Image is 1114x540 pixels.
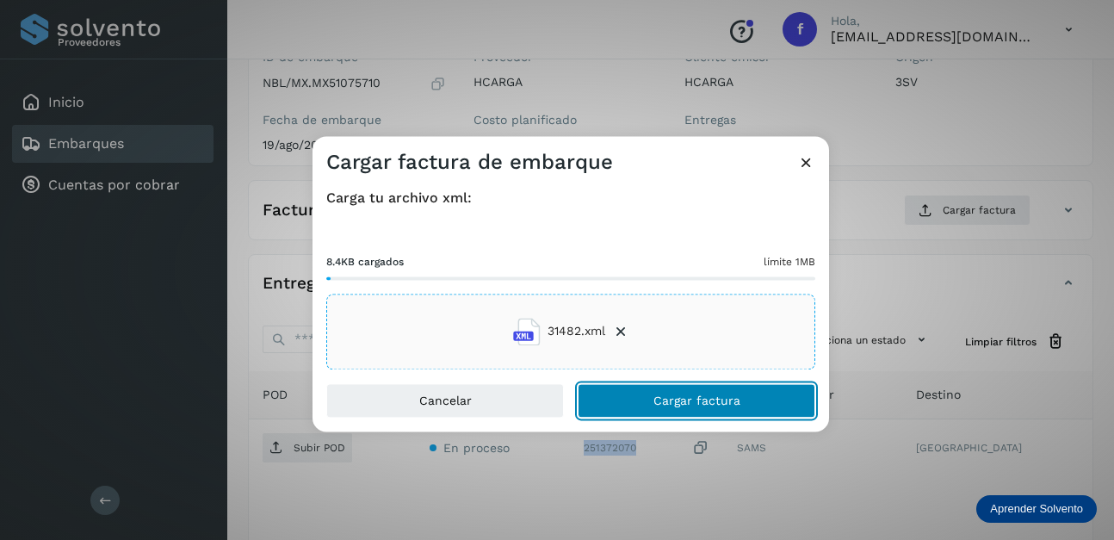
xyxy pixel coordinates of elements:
[990,502,1083,516] p: Aprender Solvento
[578,383,815,418] button: Cargar factura
[419,394,472,407] span: Cancelar
[326,383,564,418] button: Cancelar
[976,495,1097,523] div: Aprender Solvento
[326,189,815,206] h4: Carga tu archivo xml:
[548,323,605,341] span: 31482.xml
[326,150,613,175] h3: Cargar factura de embarque
[326,254,404,270] span: 8.4KB cargados
[764,254,815,270] span: límite 1MB
[653,394,740,407] span: Cargar factura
